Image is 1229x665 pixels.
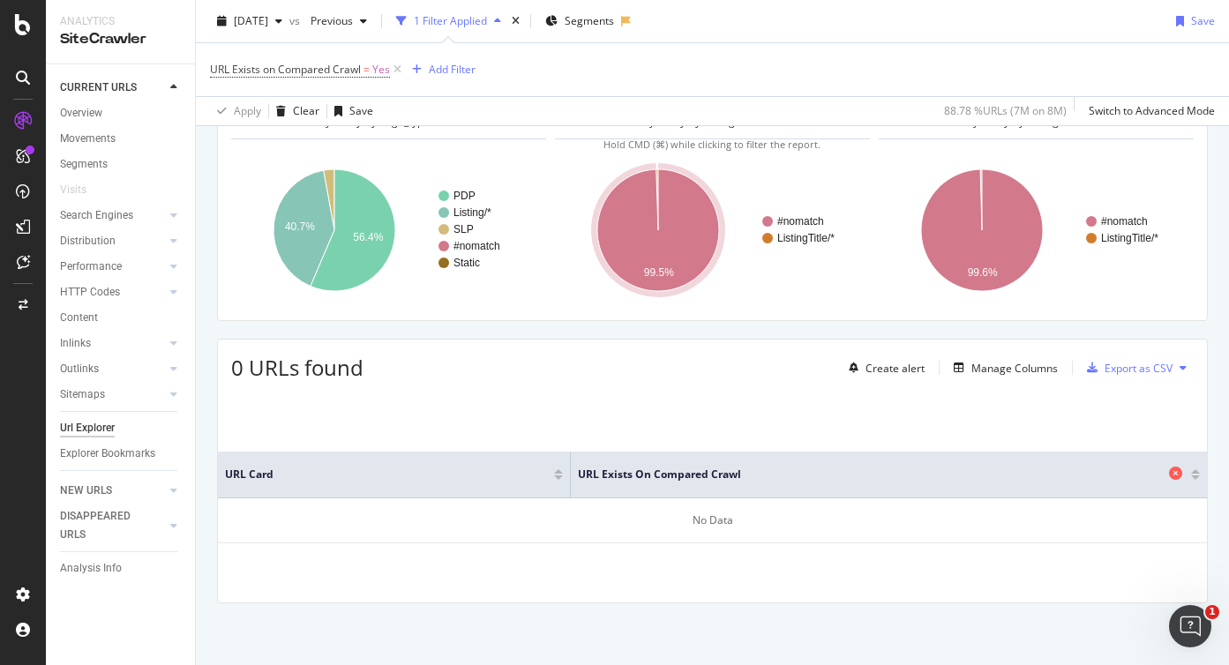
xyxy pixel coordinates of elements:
span: URLs Crawled By Botify By listingtitle [572,114,753,129]
span: = [363,62,370,77]
a: DISAPPEARED URLS [60,507,165,544]
div: Performance [60,258,122,276]
a: Visits [60,181,104,199]
text: #nomatch [777,215,824,228]
span: 0 URLs found [231,353,363,382]
div: Export as CSV [1105,361,1173,376]
text: 56.4% [353,231,383,243]
svg: A chart. [555,153,870,307]
button: Apply [210,97,261,125]
div: Apply [234,103,261,118]
button: Export as CSV [1080,354,1173,382]
div: No Data [218,498,1207,543]
button: 1 Filter Applied [389,7,508,35]
text: #nomatch [1101,215,1148,228]
div: Search Engines [60,206,133,225]
a: Outlinks [60,360,165,378]
div: times [508,12,523,30]
iframe: Intercom live chat [1169,605,1211,647]
span: URLs Crawled By Botify By listingcontent [896,114,1096,129]
span: Hold CMD (⌘) while clicking to filter the report. [603,138,821,151]
span: URLs Crawled By Botify By page_types [248,114,435,129]
div: Explorer Bookmarks [60,445,155,463]
div: Movements [60,130,116,148]
div: Overview [60,104,102,123]
span: 1 [1205,605,1219,619]
button: Manage Columns [947,357,1058,378]
a: Search Engines [60,206,165,225]
span: Segments [565,13,614,28]
text: 99.6% [968,266,998,279]
button: Save [327,97,373,125]
div: Url Explorer [60,419,115,437]
text: 99.5% [644,266,674,279]
a: Url Explorer [60,419,183,437]
a: Segments [60,155,183,174]
div: Manage Columns [971,361,1058,376]
div: CURRENT URLS [60,78,137,97]
text: ListingTitle/* [777,232,835,244]
a: Content [60,309,183,327]
button: Segments [538,7,621,35]
text: Static [453,257,480,269]
a: Sitemaps [60,385,165,404]
span: URL Exists on Compared Crawl [578,467,1165,482]
span: vs [289,13,304,28]
span: URL Card [225,467,550,482]
div: Save [1191,13,1215,28]
div: Outlinks [60,360,99,378]
div: HTTP Codes [60,283,120,302]
a: NEW URLS [60,482,165,500]
text: ListingTitle/* [1101,232,1158,244]
a: Inlinks [60,334,165,353]
a: Explorer Bookmarks [60,445,183,463]
button: Switch to Advanced Mode [1082,97,1215,125]
a: Movements [60,130,183,148]
a: Analysis Info [60,559,183,578]
div: Clear [293,103,319,118]
div: DISAPPEARED URLS [60,507,149,544]
div: SiteCrawler [60,29,181,49]
span: URL Exists on Compared Crawl [210,62,361,77]
text: Listing/* [453,206,491,219]
a: Distribution [60,232,165,250]
div: Analytics [60,14,181,29]
div: Visits [60,181,86,199]
span: Previous [304,13,353,28]
button: Clear [269,97,319,125]
a: Performance [60,258,165,276]
text: 40.7% [285,220,315,233]
a: CURRENT URLS [60,78,165,97]
a: HTTP Codes [60,283,165,302]
span: 2025 Jul. 8th [234,13,268,28]
div: Distribution [60,232,116,250]
div: Save [349,103,373,118]
div: Segments [60,155,108,174]
a: Overview [60,104,183,123]
svg: A chart. [879,153,1194,307]
button: [DATE] [210,7,289,35]
svg: A chart. [231,153,546,307]
div: Analysis Info [60,559,122,578]
div: Add Filter [429,62,476,77]
text: PDP [453,190,476,202]
text: #nomatch [453,240,500,252]
button: Save [1169,7,1215,35]
div: 88.78 % URLs ( 7M on 8M ) [944,103,1067,118]
div: Content [60,309,98,327]
text: SLP [453,223,474,235]
div: NEW URLS [60,482,112,500]
button: Previous [304,7,374,35]
div: Sitemaps [60,385,105,404]
div: Switch to Advanced Mode [1089,103,1215,118]
div: Inlinks [60,334,91,353]
button: Add Filter [405,59,476,80]
button: Create alert [842,354,925,382]
div: 1 Filter Applied [414,13,487,28]
span: Yes [372,57,390,82]
div: Create alert [866,361,925,376]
